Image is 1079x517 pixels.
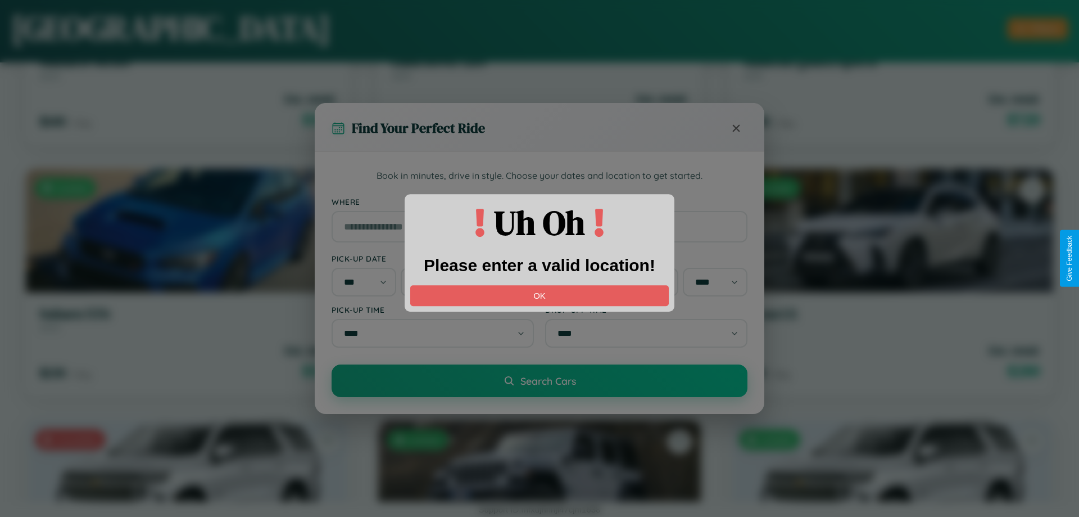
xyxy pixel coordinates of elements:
[545,305,747,314] label: Drop-off Time
[352,119,485,137] h3: Find Your Perfect Ride
[520,375,576,387] span: Search Cars
[332,305,534,314] label: Pick-up Time
[332,254,534,263] label: Pick-up Date
[545,254,747,263] label: Drop-off Date
[332,169,747,183] p: Book in minutes, drive in style. Choose your dates and location to get started.
[332,197,747,206] label: Where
